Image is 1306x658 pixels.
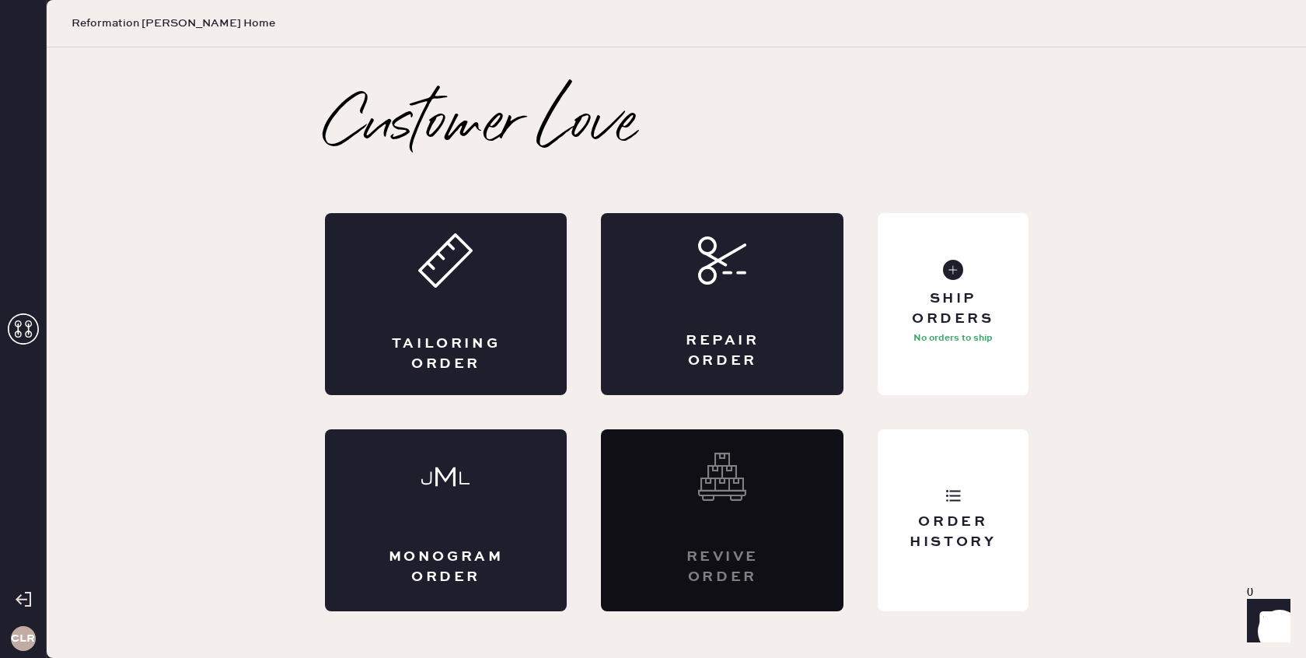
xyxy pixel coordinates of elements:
[913,329,993,348] p: No orders to ship
[890,513,1015,551] div: Order History
[890,289,1015,328] div: Ship Orders
[1232,588,1299,655] iframe: Front Chat
[663,331,781,370] div: Repair Order
[11,633,35,644] h3: CLR
[325,95,637,157] h2: Customer Love
[387,548,505,586] div: Monogram Order
[601,429,843,611] div: Interested? Contact us at care@hemster.co
[387,334,505,373] div: Tailoring Order
[72,16,275,31] span: Reformation [PERSON_NAME] Home
[663,548,781,586] div: Revive order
